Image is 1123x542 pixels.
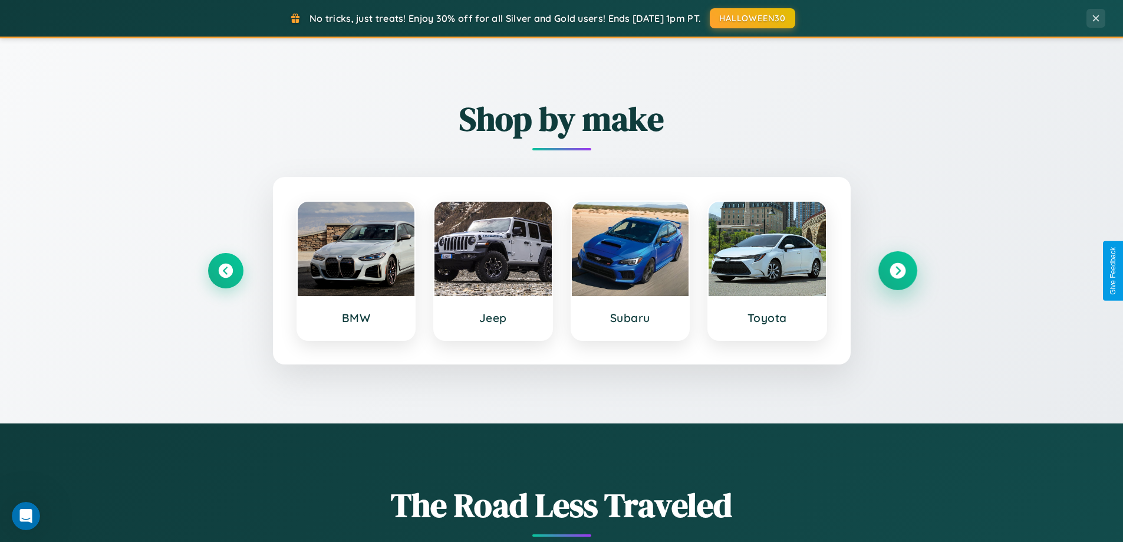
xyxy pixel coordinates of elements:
h3: BMW [309,311,403,325]
button: HALLOWEEN30 [710,8,795,28]
h3: Subaru [584,311,677,325]
div: Give Feedback [1109,247,1117,295]
span: No tricks, just treats! Enjoy 30% off for all Silver and Gold users! Ends [DATE] 1pm PT. [309,12,701,24]
iframe: Intercom live chat [12,502,40,530]
h1: The Road Less Traveled [208,482,915,528]
h2: Shop by make [208,96,915,142]
h3: Toyota [720,311,814,325]
h3: Jeep [446,311,540,325]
